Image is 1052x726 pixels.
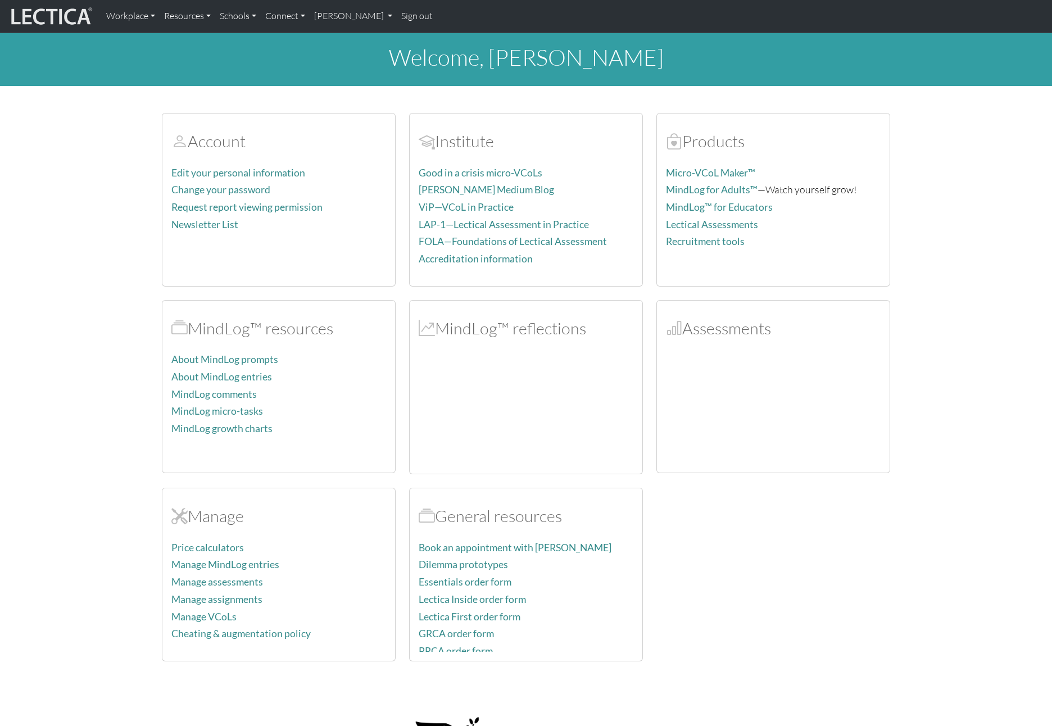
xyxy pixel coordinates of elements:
[419,506,435,526] span: Resources
[666,182,881,198] p: —Watch yourself grow!
[666,131,881,151] h2: Products
[261,4,310,28] a: Connect
[171,506,188,526] span: Manage
[171,405,263,417] a: MindLog micro-tasks
[666,131,682,151] span: Products
[171,576,263,588] a: Manage assessments
[171,319,386,338] h2: MindLog™ resources
[419,219,589,230] a: LAP-1—Lectical Assessment in Practice
[171,219,238,230] a: Newsletter List
[419,559,508,570] a: Dilemma prototypes
[102,4,160,28] a: Workplace
[171,371,272,383] a: About MindLog entries
[419,628,494,639] a: GRCA order form
[171,423,273,434] a: MindLog growth charts
[171,201,323,213] a: Request report viewing permission
[397,4,437,28] a: Sign out
[171,542,244,553] a: Price calculators
[419,167,542,179] a: Good in a crisis micro-VCoLs
[171,131,386,151] h2: Account
[310,4,397,28] a: [PERSON_NAME]
[171,131,188,151] span: Account
[171,184,270,196] a: Change your password
[171,593,262,605] a: Manage assignments
[419,253,533,265] a: Accreditation information
[171,167,305,179] a: Edit your personal information
[419,593,526,605] a: Lectica Inside order form
[171,388,257,400] a: MindLog comments
[666,167,755,179] a: Micro-VCoL Maker™
[666,319,881,338] h2: Assessments
[215,4,261,28] a: Schools
[419,645,493,657] a: PRCA order form
[419,319,633,338] h2: MindLog™ reflections
[419,131,435,151] span: Account
[419,318,435,338] span: MindLog
[171,559,279,570] a: Manage MindLog entries
[666,235,745,247] a: Recruitment tools
[419,506,633,526] h2: General resources
[666,201,773,213] a: MindLog™ for Educators
[171,318,188,338] span: MindLog™ resources
[666,184,758,196] a: MindLog for Adults™
[666,318,682,338] span: Assessments
[171,353,278,365] a: About MindLog prompts
[419,542,611,553] a: Book an appointment with [PERSON_NAME]
[171,506,386,526] h2: Manage
[419,576,511,588] a: Essentials order form
[666,219,758,230] a: Lectical Assessments
[419,235,607,247] a: FOLA—Foundations of Lectical Assessment
[171,611,237,623] a: Manage VCoLs
[171,628,311,639] a: Cheating & augmentation policy
[8,6,93,27] img: lecticalive
[419,201,514,213] a: ViP—VCoL in Practice
[419,611,520,623] a: Lectica First order form
[160,4,215,28] a: Resources
[419,131,633,151] h2: Institute
[419,184,554,196] a: [PERSON_NAME] Medium Blog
